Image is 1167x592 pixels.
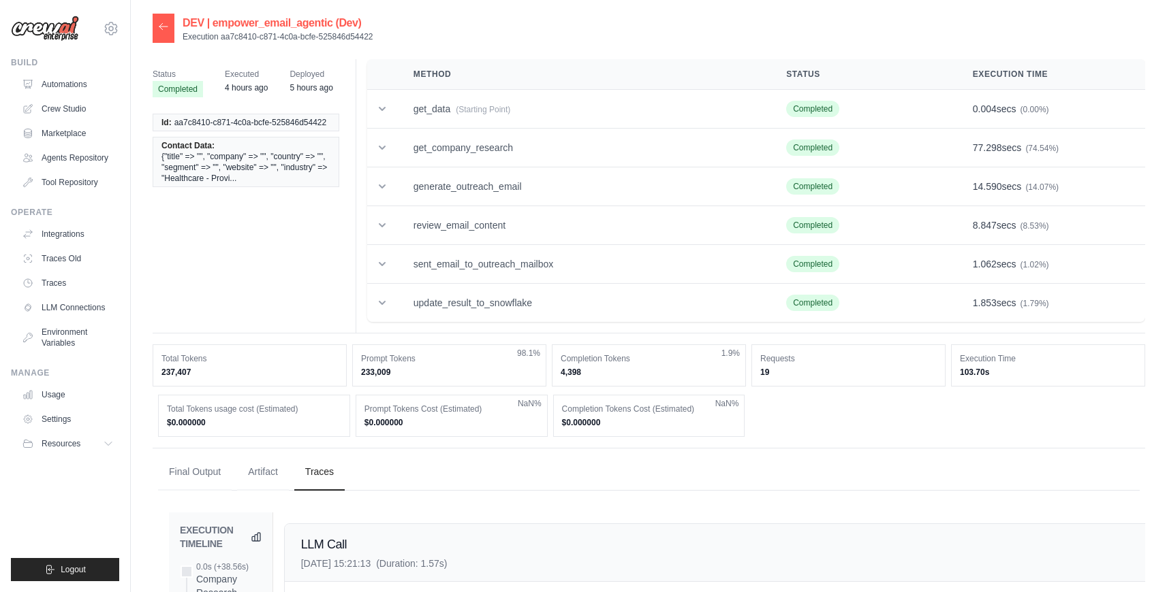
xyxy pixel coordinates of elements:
[973,297,997,308] span: 1.853
[397,59,770,90] th: Method
[786,295,839,311] span: Completed
[973,142,1002,153] span: 77.298
[364,404,539,414] dt: Prompt Tokens Cost (Estimated)
[294,454,345,491] button: Traces
[290,83,332,93] time: September 22, 2025 at 09:43 CDT
[11,367,119,378] div: Manage
[956,167,1145,206] td: secs
[786,139,839,156] span: Completed
[174,117,327,128] span: aa7c8410-c871-4c0a-bcfe-525846d54422
[715,398,739,409] span: NaN%
[786,256,839,272] span: Completed
[397,129,770,167] td: get_company_research
[16,223,119,245] a: Integrations
[786,217,839,233] span: Completed
[1021,260,1049,269] span: (1.02%)
[167,404,341,414] dt: Total Tokens usage cost (Estimated)
[180,523,251,550] h2: EXECUTION TIMELINE
[153,81,203,97] span: Completed
[1025,144,1059,153] span: (74.54%)
[16,171,119,193] a: Tool Repository
[16,384,119,406] a: Usage
[561,353,737,364] dt: Completion Tokens
[11,558,119,581] button: Logout
[956,59,1145,90] th: Execution Time
[161,367,338,378] dd: 237,407
[11,16,79,42] img: Logo
[960,353,1136,364] dt: Execution Time
[397,245,770,284] td: sent_email_to_outreach_mailbox
[11,207,119,218] div: Operate
[16,98,119,120] a: Crew Studio
[956,206,1145,245] td: secs
[770,59,956,90] th: Status
[562,404,736,414] dt: Completion Tokens Cost (Estimated)
[16,122,119,144] a: Marketplace
[973,181,1002,192] span: 14.590
[973,259,997,269] span: 1.062
[562,417,736,428] dd: $0.000000
[196,561,262,572] div: 0.0s (+38.56s)
[225,83,268,93] time: September 22, 2025 at 10:21 CDT
[161,117,172,128] span: Id:
[786,178,839,195] span: Completed
[760,367,937,378] dd: 19
[1099,527,1167,592] iframe: Chat Widget
[161,151,330,184] span: {"title" => "", "company" => "", "country" => "", "segment" => "", "website" => "", "industry" =>...
[16,147,119,169] a: Agents Repository
[760,353,937,364] dt: Requests
[1021,221,1049,231] span: (8.53%)
[517,348,540,359] span: 98.1%
[42,438,80,449] span: Resources
[956,245,1145,284] td: secs
[361,353,538,364] dt: Prompt Tokens
[161,353,338,364] dt: Total Tokens
[290,67,332,81] span: Deployed
[721,348,740,359] span: 1.9%
[16,321,119,354] a: Environment Variables
[1021,299,1049,308] span: (1.79%)
[518,398,542,409] span: NaN%
[16,73,119,95] a: Automations
[973,220,997,231] span: 8.847
[364,417,539,428] dd: $0.000000
[973,103,997,114] span: 0.004
[16,408,119,430] a: Settings
[397,284,770,323] td: update_result_to_snowflake
[397,167,770,206] td: generate_outreach_email
[786,101,839,117] span: Completed
[183,31,373,42] p: Execution aa7c8410-c871-4c0a-bcfe-525846d54422
[960,367,1136,378] dd: 103.70s
[301,538,347,551] span: LLM Call
[956,284,1145,323] td: secs
[397,90,770,129] td: get_data
[301,557,448,570] p: [DATE] 15:21:13
[225,67,268,81] span: Executed
[456,105,510,114] span: (Starting Point)
[167,417,341,428] dd: $0.000000
[16,433,119,455] button: Resources
[956,129,1145,167] td: secs
[1025,182,1059,192] span: (14.07%)
[561,367,737,378] dd: 4,398
[16,248,119,269] a: Traces Old
[16,272,119,294] a: Traces
[361,367,538,378] dd: 233,009
[1021,105,1049,114] span: (0.00%)
[397,206,770,245] td: review_email_content
[956,90,1145,129] td: secs
[158,454,232,491] button: Final Output
[237,454,289,491] button: Artifact
[183,15,373,31] h2: DEV | empower_email_agentic (Dev)
[16,297,119,318] a: LLM Connections
[161,140,215,151] span: Contact Data:
[376,558,447,569] span: (Duration: 1.57s)
[11,57,119,68] div: Build
[153,67,203,81] span: Status
[61,564,86,575] span: Logout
